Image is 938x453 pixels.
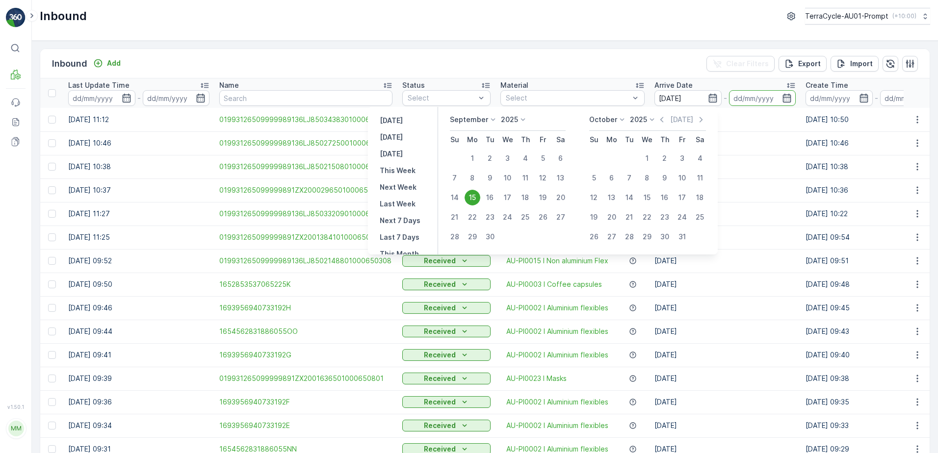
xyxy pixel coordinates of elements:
p: Last Update Time [68,80,130,90]
div: 30 [482,229,498,245]
a: AU-PI0002 I Aluminium flexibles [506,421,608,430]
a: AU-PI0015 I Non aluminium Flex [506,256,608,266]
th: Sunday [446,131,464,149]
p: Select [506,93,629,103]
div: 4 [518,151,533,166]
p: Received [424,397,456,407]
button: Next 7 Days [376,215,424,226]
div: 27 [553,209,569,225]
td: [DATE] [650,131,801,155]
p: Received [424,303,456,313]
div: Toggle Row Selected [48,445,56,453]
p: October [589,115,617,125]
button: Received [402,349,491,361]
a: 1652853537065225K [219,279,392,289]
td: [DATE] [650,390,801,414]
div: 14 [447,190,463,205]
div: 26 [535,209,551,225]
th: Friday [674,131,691,149]
a: AU-PI0002 I Aluminium flexibles [506,303,608,313]
p: Inbound [52,57,87,71]
p: Received [424,279,456,289]
div: 28 [447,229,463,245]
td: [DATE] [650,296,801,320]
a: 1693956940733192E [219,421,392,430]
td: [DATE] 11:25 [63,226,214,249]
div: 14 [622,190,637,205]
div: 16 [657,190,673,205]
th: Monday [464,131,481,149]
button: Received [402,302,491,314]
div: 10 [675,170,690,186]
span: 019931265099999891ZX2001384101000650803 [219,232,392,242]
div: Toggle Row Selected [48,116,56,124]
td: [DATE] [650,226,801,249]
div: 15 [465,190,480,205]
p: TerraCycle-AU01-Prompt [805,11,888,21]
p: - [137,92,141,104]
div: 24 [500,209,516,225]
p: Next 7 Days [380,216,420,226]
button: Last 7 Days [376,231,423,243]
span: Material Type : [8,209,60,218]
p: 01993126509999989136LJ8503395301000650306 [365,8,572,20]
p: Received [424,256,456,266]
p: 2025 [501,115,518,125]
div: Toggle Row Selected [48,422,56,429]
th: Saturday [691,131,709,149]
span: 01993126509999989136LJ8502150801000650303 [219,162,392,172]
span: 01993126509999989136LJ8503320901000650304 [219,209,392,219]
button: Clear Filters [706,56,775,72]
button: Received [402,255,491,267]
p: Export [798,59,821,69]
div: 3 [500,151,516,166]
p: Last Week [380,199,416,209]
p: Create Time [806,80,848,90]
div: 1 [465,151,480,166]
div: 2 [657,151,673,166]
span: AU-PI0003 I Coffee capsules [506,279,602,289]
a: 01993126509999989136LJ8502725001000650305 [219,138,392,148]
td: [DATE] 09:34 [63,414,214,437]
div: 7 [622,170,637,186]
p: This Week [380,166,416,176]
a: 01993126509999989136LJ8502148801000650308 [219,256,392,266]
button: MM [6,412,26,445]
button: TerraCycle-AU01-Prompt(+10:00) [805,8,930,25]
div: 19 [535,190,551,205]
div: 13 [604,190,620,205]
div: 25 [692,209,708,225]
th: Saturday [552,131,570,149]
span: 1693956940733192F [219,397,392,407]
span: 019931265099999891ZX2000296501000650800 [219,185,392,195]
div: 18 [518,190,533,205]
input: dd/mm/yyyy [729,90,796,106]
a: AU-PI0002 I Aluminium flexibles [506,397,608,407]
p: Add [107,58,121,68]
div: 29 [639,229,655,245]
div: Toggle Row Selected [48,233,56,241]
th: Wednesday [638,131,656,149]
span: Name : [8,161,32,169]
input: dd/mm/yyyy [654,90,722,106]
div: 15 [639,190,655,205]
td: [DATE] 09:41 [63,343,214,367]
div: 8 [639,170,655,186]
td: [DATE] 11:27 [63,202,214,226]
div: 5 [535,151,551,166]
a: 1654562831886055OO [219,327,392,336]
span: 01993126509999989136LJ8503438301000650300 [219,115,392,125]
p: [DATE] [380,132,403,142]
div: 17 [500,190,516,205]
div: 13 [553,170,569,186]
div: 24 [675,209,690,225]
p: Next Week [380,182,417,192]
span: AU-PI0023 I Masks [506,374,567,383]
button: Received [402,420,491,431]
div: 23 [482,209,498,225]
p: Received [424,374,456,383]
td: [DATE] [650,367,801,390]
